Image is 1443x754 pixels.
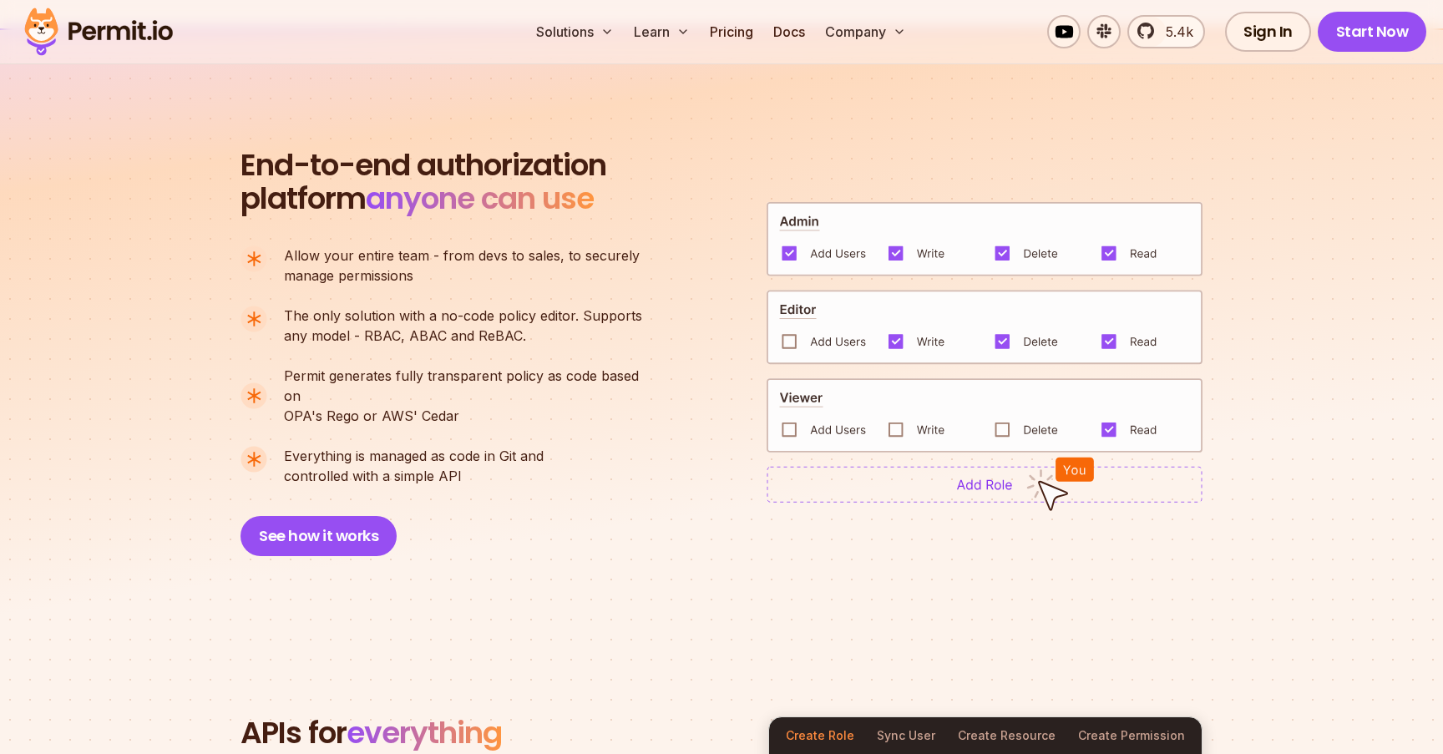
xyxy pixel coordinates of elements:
img: Permit logo [17,3,180,60]
a: 5.4k [1127,15,1205,48]
h2: platform [240,149,606,215]
span: The only solution with a no-code policy editor. Supports [284,306,642,326]
button: Company [818,15,913,48]
span: anyone can use [366,177,594,220]
span: everything [347,711,502,754]
span: 5.4k [1156,22,1193,42]
p: any model - RBAC, ABAC and ReBAC. [284,306,642,346]
a: Start Now [1318,12,1427,52]
h2: APIs for [240,716,748,750]
a: Docs [767,15,812,48]
p: controlled with a simple API [284,446,544,486]
span: Everything is managed as code in Git and [284,446,544,466]
p: manage permissions [284,245,640,286]
span: Allow your entire team - from devs to sales, to securely [284,245,640,266]
span: Permit generates fully transparent policy as code based on [284,366,656,406]
button: See how it works [240,516,397,556]
p: OPA's Rego or AWS' Cedar [284,366,656,426]
button: Learn [627,15,696,48]
a: Sign In [1225,12,1311,52]
a: Pricing [703,15,760,48]
span: End-to-end authorization [240,149,606,182]
button: Solutions [529,15,620,48]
